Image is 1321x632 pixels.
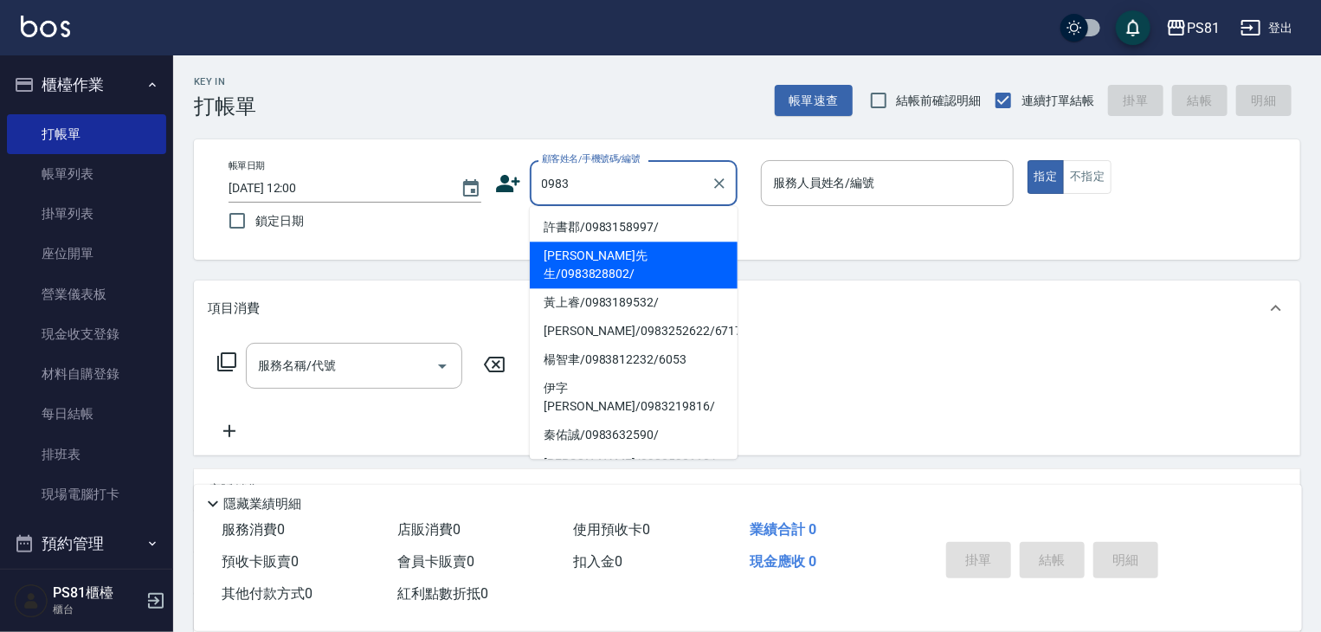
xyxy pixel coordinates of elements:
span: 其他付款方式 0 [222,585,313,602]
button: Choose date, selected date is 2025-09-16 [450,168,492,210]
button: 帳單速查 [775,85,853,117]
div: PS81 [1187,17,1220,39]
p: 店販銷售 [208,481,260,500]
span: 業績合計 0 [750,521,816,538]
li: 秦佑誠/0983632590/ [530,421,738,449]
li: [PERSON_NAME]先生/0983828802/ [530,242,738,288]
span: 會員卡販賣 0 [397,553,474,570]
p: 隱藏業績明細 [223,495,301,513]
button: 登出 [1234,12,1300,44]
li: 許書郡/0983158997/ [530,213,738,242]
li: 黃上睿/0983189532/ [530,288,738,317]
a: 每日結帳 [7,394,166,434]
span: 扣入金 0 [574,553,623,570]
button: 預約管理 [7,521,166,566]
p: 項目消費 [208,300,260,318]
span: 現金應收 0 [750,553,816,570]
button: 不指定 [1063,160,1112,194]
span: 紅利點數折抵 0 [397,585,488,602]
li: 楊智聿/0983812232/6053 [530,345,738,374]
button: 報表及分析 [7,566,166,611]
p: 櫃台 [53,602,141,617]
button: 指定 [1028,160,1065,194]
a: 材料自購登錄 [7,354,166,394]
button: PS81 [1159,10,1227,46]
img: Logo [21,16,70,37]
img: Person [14,584,48,618]
button: Clear [707,171,731,196]
h3: 打帳單 [194,94,256,119]
input: YYYY/MM/DD hh:mm [229,174,443,203]
button: Open [429,352,456,380]
label: 顧客姓名/手機號碼/編號 [542,152,641,165]
span: 鎖定日期 [255,212,304,230]
a: 座位開單 [7,234,166,274]
button: 櫃檯作業 [7,62,166,107]
li: 伊字[PERSON_NAME]/0983219816/ [530,374,738,421]
a: 營業儀表板 [7,274,166,314]
span: 使用預收卡 0 [574,521,651,538]
h2: Key In [194,76,256,87]
h5: PS81櫃檯 [53,584,141,602]
li: [PERSON_NAME]/0983592110/ [530,449,738,478]
div: 店販銷售 [194,469,1300,511]
div: 項目消費 [194,281,1300,336]
a: 打帳單 [7,114,166,154]
span: 連續打單結帳 [1021,92,1094,110]
a: 帳單列表 [7,154,166,194]
a: 排班表 [7,435,166,474]
span: 店販消費 0 [397,521,461,538]
span: 預收卡販賣 0 [222,553,299,570]
span: 服務消費 0 [222,521,285,538]
li: [PERSON_NAME]/0983252622/6717 [530,317,738,345]
span: 結帳前確認明細 [897,92,982,110]
button: save [1116,10,1150,45]
a: 現場電腦打卡 [7,474,166,514]
a: 掛單列表 [7,194,166,234]
a: 現金收支登錄 [7,314,166,354]
label: 帳單日期 [229,159,265,172]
